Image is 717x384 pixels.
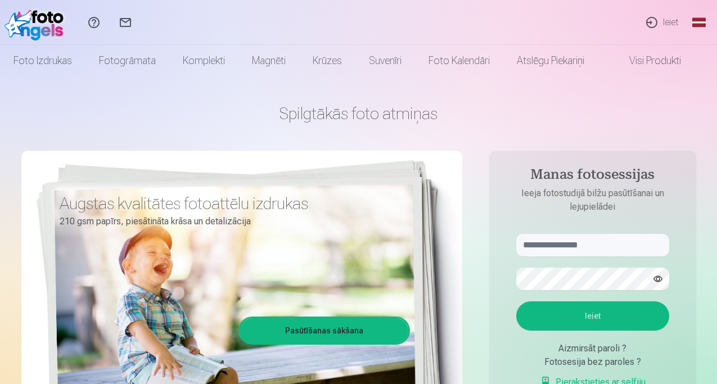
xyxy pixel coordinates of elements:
a: Foto kalendāri [415,45,503,76]
a: Atslēgu piekariņi [503,45,598,76]
h1: Spilgtākās foto atmiņas [21,103,696,124]
img: /fa1 [4,4,69,40]
div: Fotosesija bez paroles ? [516,355,669,369]
h4: Manas fotosessijas [505,166,680,187]
p: Ieeja fotostudijā bilžu pasūtīšanai un lejupielādei [505,187,680,214]
a: Krūzes [299,45,355,76]
a: Fotogrāmata [85,45,169,76]
div: Aizmirsāt paroli ? [516,342,669,355]
p: 210 gsm papīrs, piesātināta krāsa un detalizācija [60,214,402,229]
h3: Augstas kvalitātes fotoattēlu izdrukas [60,193,402,214]
a: Magnēti [238,45,299,76]
a: Pasūtīšanas sākšana [240,318,408,343]
a: Komplekti [169,45,238,76]
button: Ieiet [516,301,669,331]
a: Visi produkti [598,45,695,76]
a: Suvenīri [355,45,415,76]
